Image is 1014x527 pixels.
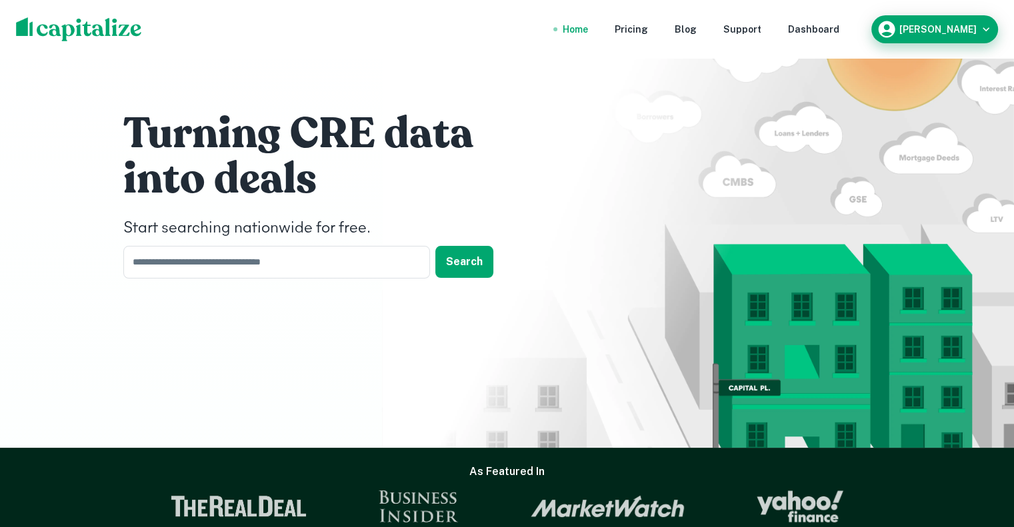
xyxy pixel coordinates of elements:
[563,22,588,37] a: Home
[947,420,1014,484] iframe: Chat Widget
[871,15,998,43] button: [PERSON_NAME]
[171,496,307,517] img: The Real Deal
[379,490,459,522] img: Business Insider
[123,107,523,161] h1: Turning CRE data
[16,17,142,41] img: capitalize-logo.png
[675,22,697,37] a: Blog
[123,153,523,206] h1: into deals
[615,22,648,37] a: Pricing
[788,22,839,37] a: Dashboard
[531,495,685,518] img: Market Watch
[899,25,977,34] h6: [PERSON_NAME]
[723,22,761,37] a: Support
[123,217,523,241] h4: Start searching nationwide for free.
[435,246,493,278] button: Search
[469,464,545,480] h6: As Featured In
[757,490,843,522] img: Yahoo Finance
